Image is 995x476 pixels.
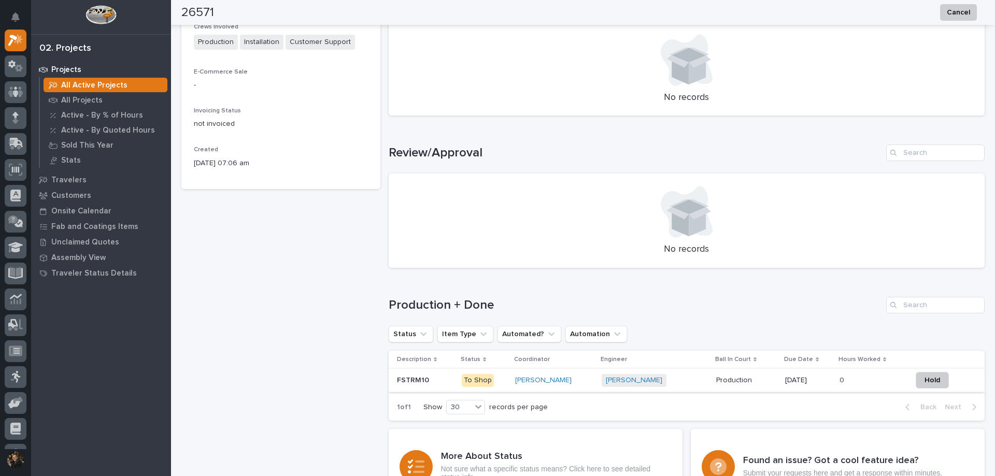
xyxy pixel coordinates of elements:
div: 30 [447,402,472,413]
button: Hold [916,372,949,388]
span: Back [914,402,936,412]
p: No records [401,244,973,255]
a: Unclaimed Quotes [31,234,171,250]
p: Hours Worked [838,354,880,365]
p: 0 [840,374,846,385]
button: Next [941,402,985,412]
p: Sold This Year [61,141,113,150]
p: Fab and Coatings Items [51,222,138,232]
h1: Review/Approval [389,146,883,161]
p: No records [401,92,973,104]
button: Cancel [940,4,977,21]
span: E-Commerce Sale [194,69,248,75]
p: Production [716,374,754,385]
tr: FSTRM10FSTRM10 To Shop[PERSON_NAME] [PERSON_NAME] ProductionProduction [DATE]00 Hold [389,369,985,392]
button: Automation [565,326,627,342]
p: 1 of 1 [389,395,419,420]
span: Next [945,402,968,412]
button: Item Type [437,326,493,342]
p: Due Date [784,354,813,365]
a: Onsite Calendar [31,203,171,219]
span: Invoicing Status [194,108,241,114]
span: Installation [240,35,283,50]
h1: Production + Done [389,298,883,313]
p: Onsite Calendar [51,207,111,216]
p: Active - By Quoted Hours [61,126,155,135]
a: Projects [31,62,171,77]
p: Status [461,354,480,365]
a: Traveler Status Details [31,265,171,281]
p: [DATE] 07:06 am [194,158,368,169]
a: Assembly View [31,250,171,265]
p: not invoiced [194,119,368,129]
p: FSTRM10 [397,374,431,385]
p: Description [397,354,431,365]
img: Workspace Logo [86,5,116,24]
span: Created [194,147,218,153]
a: Stats [40,153,171,167]
h3: Found an issue? Got a cool feature idea? [743,455,942,467]
button: Back [897,402,941,412]
p: Traveler Status Details [51,269,137,278]
p: Customers [51,191,91,200]
h3: More About Status [441,451,672,463]
p: All Active Projects [61,81,127,90]
button: Automated? [497,326,561,342]
p: Unclaimed Quotes [51,238,119,247]
p: Engineer [601,354,627,365]
a: All Active Projects [40,78,171,92]
p: records per page [489,403,548,412]
h2: 26571 [181,5,214,20]
a: Active - By % of Hours [40,108,171,122]
input: Search [886,145,985,161]
a: Active - By Quoted Hours [40,123,171,137]
span: Customer Support [286,35,355,50]
input: Search [886,297,985,313]
button: users-avatar [5,449,26,471]
button: Notifications [5,6,26,28]
p: Ball In Court [715,354,751,365]
p: Assembly View [51,253,106,263]
p: All Projects [61,96,103,105]
span: Production [194,35,238,50]
p: - [194,80,368,91]
a: Sold This Year [40,138,171,152]
p: Projects [51,65,81,75]
p: Show [423,403,442,412]
div: 02. Projects [39,43,91,54]
span: Hold [925,374,940,386]
a: [PERSON_NAME] [606,376,662,385]
p: Travelers [51,176,87,185]
div: To Shop [462,374,494,387]
a: [PERSON_NAME] [515,376,572,385]
span: Cancel [947,6,970,19]
a: All Projects [40,93,171,107]
a: Travelers [31,172,171,187]
p: Stats [61,156,81,165]
a: Customers [31,187,171,203]
span: Crews Involved [194,24,238,30]
div: Notifications [13,12,26,29]
a: Fab and Coatings Items [31,219,171,234]
p: Coordinator [514,354,550,365]
p: [DATE] [785,376,831,385]
p: Active - By % of Hours [61,111,143,120]
button: Status [389,326,433,342]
